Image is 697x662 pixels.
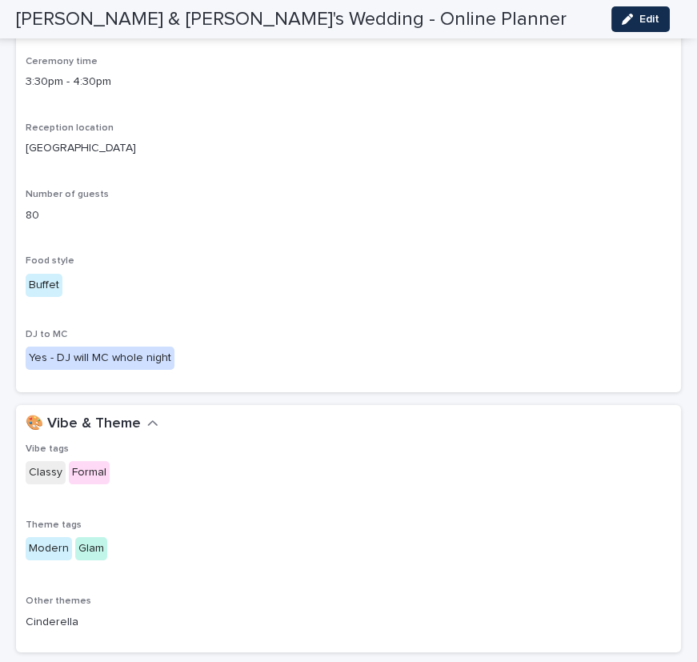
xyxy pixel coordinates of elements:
span: Reception location [26,123,114,133]
div: Formal [69,461,110,484]
span: Other themes [26,596,91,606]
button: 🎨 Vibe & Theme [26,415,158,434]
div: Glam [75,537,107,560]
div: Yes - DJ will MC whole night [26,347,174,370]
div: Buffet [26,274,62,297]
span: Edit [639,14,659,25]
p: Cinderella [26,614,671,631]
span: Ceremony time [26,57,98,66]
span: Number of guests [26,190,109,199]
h2: [PERSON_NAME] & [PERSON_NAME]'s Wedding - Online Planner [16,8,567,31]
span: Theme tags [26,520,82,530]
span: Food style [26,256,74,266]
p: [GEOGRAPHIC_DATA] [26,140,671,157]
p: 3:30pm - 4:30pm [26,74,671,90]
h2: 🎨 Vibe & Theme [26,415,141,434]
p: 80 [26,207,671,224]
span: DJ to MC [26,330,67,339]
span: Vibe tags [26,444,69,454]
div: Classy [26,461,66,484]
button: Edit [611,6,670,32]
div: Modern [26,537,72,560]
